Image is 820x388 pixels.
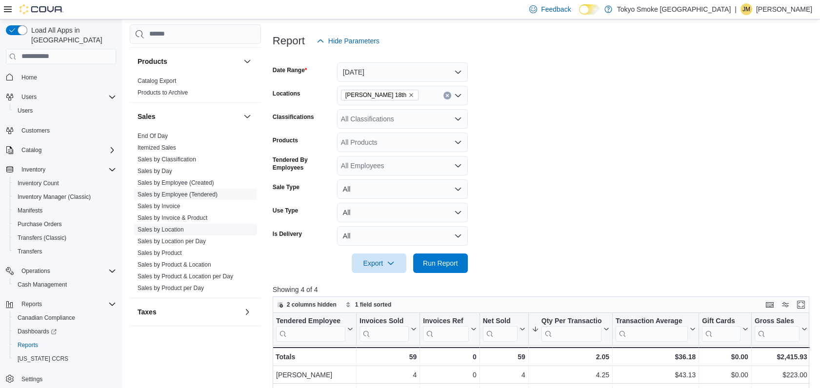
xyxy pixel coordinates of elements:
button: Reports [18,298,46,310]
a: [US_STATE] CCRS [14,353,72,365]
div: $36.18 [616,351,696,363]
button: Open list of options [454,115,462,123]
span: Catalog [21,146,41,154]
a: Users [14,105,37,116]
span: Users [21,93,37,101]
button: Invoices Ref [423,316,476,341]
span: Sales by Location [138,226,184,233]
div: Sales [130,130,261,298]
div: 59 [360,351,417,363]
span: Manifests [18,207,42,214]
span: Sales by Day [138,167,172,175]
button: Operations [18,265,54,277]
span: Itemized Sales [138,144,176,152]
button: Users [10,104,120,117]
div: $2,415.93 [755,351,807,363]
button: Keyboard shortcuts [764,299,776,310]
div: Invoices Sold [360,316,409,341]
a: Transfers (Classic) [14,232,70,244]
span: 1 field sorted [355,301,392,309]
a: Sales by Classification [138,156,196,163]
div: 59 [482,351,525,363]
button: Purchase Orders [10,217,120,231]
h3: Sales [138,112,156,121]
span: [PERSON_NAME] 18th [345,90,406,100]
a: Reports [14,339,42,351]
button: Net Sold [482,316,525,341]
button: 2 columns hidden [273,299,340,310]
div: $0.00 [702,369,748,381]
div: Invoices Ref [423,316,468,326]
button: Export [352,253,406,273]
div: Transaction Average [616,316,688,341]
span: Feedback [541,4,571,14]
a: Sales by Day [138,168,172,175]
span: Home [21,74,37,81]
button: Cash Management [10,278,120,291]
button: Reports [2,297,120,311]
div: 0 [423,369,476,381]
button: Remove Brandon 18th from selection in this group [408,92,414,98]
button: Display options [780,299,791,310]
a: Dashboards [10,325,120,338]
span: Dashboards [18,328,57,335]
span: JM [742,3,750,15]
span: Inventory Count [14,177,116,189]
span: Users [18,107,33,115]
a: Inventory Manager (Classic) [14,191,95,203]
button: [US_STATE] CCRS [10,352,120,366]
h3: Taxes [138,307,157,317]
a: Catalog Export [138,78,176,84]
span: Inventory Manager (Classic) [14,191,116,203]
a: Sales by Invoice & Product [138,214,207,221]
button: 1 field sorted [341,299,396,310]
button: Inventory Count [10,176,120,190]
span: Inventory Count [18,179,59,187]
span: Reports [18,341,38,349]
span: Purchase Orders [14,218,116,230]
button: Manifests [10,204,120,217]
div: Gift Cards [702,316,740,326]
a: Cash Management [14,279,71,291]
a: Products to Archive [138,89,188,96]
div: Totals [276,351,353,363]
div: $43.13 [616,369,696,381]
a: Itemized Sales [138,144,176,151]
span: Products to Archive [138,89,188,97]
button: Transaction Average [616,316,696,341]
button: Products [138,57,240,66]
div: 4 [483,369,525,381]
label: Classifications [273,113,314,121]
span: Sales by Location per Day [138,237,206,245]
span: Sales by Product & Location [138,261,211,269]
div: 0 [423,351,476,363]
button: Inventory Manager (Classic) [10,190,120,204]
button: Enter fullscreen [795,299,807,310]
div: Net Sold [482,316,517,326]
span: Purchase Orders [18,220,62,228]
span: Users [18,91,116,103]
label: Locations [273,90,300,97]
a: Sales by Employee (Tendered) [138,191,218,198]
p: Showing 4 of 4 [273,285,815,294]
span: Hide Parameters [328,36,380,46]
button: All [337,179,468,199]
button: Hide Parameters [313,31,383,51]
label: Use Type [273,207,298,214]
span: Transfers (Classic) [14,232,116,244]
a: Sales by Employee (Created) [138,179,214,186]
div: Net Sold [482,316,517,341]
span: Sales by Product [138,249,182,257]
span: Reports [21,300,42,308]
div: Products [130,75,261,102]
span: Reports [14,339,116,351]
span: Canadian Compliance [14,312,116,324]
span: Users [14,105,116,116]
p: | [735,3,737,15]
span: Export [358,253,400,273]
div: Gross Sales [755,316,800,341]
button: All [337,226,468,246]
a: Sales by Location [138,226,184,233]
div: Invoices Ref [423,316,468,341]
